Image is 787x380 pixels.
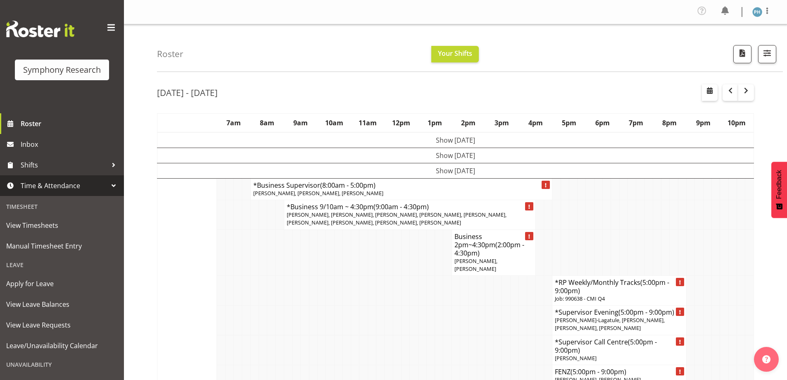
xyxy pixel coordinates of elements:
[2,236,122,256] a: Manual Timesheet Entry
[2,256,122,273] div: Leave
[385,114,418,133] th: 12pm
[2,335,122,356] a: Leave/Unavailability Calendar
[287,211,506,226] span: [PERSON_NAME], [PERSON_NAME], [PERSON_NAME], [PERSON_NAME], [PERSON_NAME], [PERSON_NAME], [PERSON...
[157,87,218,98] h2: [DATE] - [DATE]
[454,257,497,272] span: [PERSON_NAME], [PERSON_NAME]
[762,355,770,363] img: help-xxl-2.png
[6,277,118,290] span: Apply for Leave
[6,21,74,37] img: Rosterit website logo
[555,278,684,295] h4: *RP Weekly/Monthly Tracks
[454,240,524,258] span: (2:00pm - 4:30pm)
[157,163,754,179] td: Show [DATE]
[6,219,118,232] span: View Timesheets
[317,114,351,133] th: 10am
[571,367,626,376] span: (5:00pm - 9:00pm)
[555,278,669,295] span: (5:00pm - 9:00pm)
[6,339,118,352] span: Leave/Unavailability Calendar
[438,49,472,58] span: Your Shifts
[702,84,718,101] button: Select a specific date within the roster.
[253,189,383,197] span: [PERSON_NAME], [PERSON_NAME], [PERSON_NAME]
[320,181,376,190] span: (8:00am - 5:00pm)
[733,45,751,63] button: Download a PDF of the roster according to the set date range.
[157,49,183,59] h4: Roster
[23,64,101,76] div: Symphony Research
[555,368,684,376] h4: FENZ
[519,114,552,133] th: 4pm
[758,45,776,63] button: Filter Shifts
[586,114,619,133] th: 6pm
[555,308,684,316] h4: *Supervisor Evening
[2,356,122,373] div: Unavailability
[687,114,720,133] th: 9pm
[2,315,122,335] a: View Leave Requests
[555,354,597,362] span: [PERSON_NAME]
[21,117,120,130] span: Roster
[21,138,120,151] span: Inbox
[752,7,762,17] img: paul-hitchfield1916.jpg
[373,202,429,211] span: (9:00am - 4:30pm)
[431,46,479,62] button: Your Shifts
[2,294,122,315] a: View Leave Balances
[284,114,317,133] th: 9am
[250,114,284,133] th: 8am
[555,338,684,354] h4: *Supervisor Call Centre
[771,162,787,218] button: Feedback - Show survey
[775,170,783,199] span: Feedback
[6,298,118,311] span: View Leave Balances
[618,308,674,317] span: (5:00pm - 9:00pm)
[2,273,122,294] a: Apply for Leave
[552,114,586,133] th: 5pm
[653,114,686,133] th: 8pm
[555,316,665,332] span: [PERSON_NAME]-Lagatule, [PERSON_NAME], [PERSON_NAME], [PERSON_NAME]
[351,114,385,133] th: 11am
[21,159,107,171] span: Shifts
[452,114,485,133] th: 2pm
[720,114,754,133] th: 10pm
[217,114,250,133] th: 7am
[2,215,122,236] a: View Timesheets
[485,114,518,133] th: 3pm
[21,179,107,192] span: Time & Attendance
[555,337,657,355] span: (5:00pm - 9:00pm)
[454,232,533,257] h4: Business 2pm~4:30pm
[6,240,118,252] span: Manual Timesheet Entry
[418,114,452,133] th: 1pm
[2,198,122,215] div: Timesheet
[555,295,684,303] p: Job: 990638 - CMI Q4
[157,132,754,148] td: Show [DATE]
[253,181,550,189] h4: *Business Supervisor
[157,148,754,163] td: Show [DATE]
[619,114,653,133] th: 7pm
[287,203,533,211] h4: *Business 9/10am ~ 4:30pm
[6,319,118,331] span: View Leave Requests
